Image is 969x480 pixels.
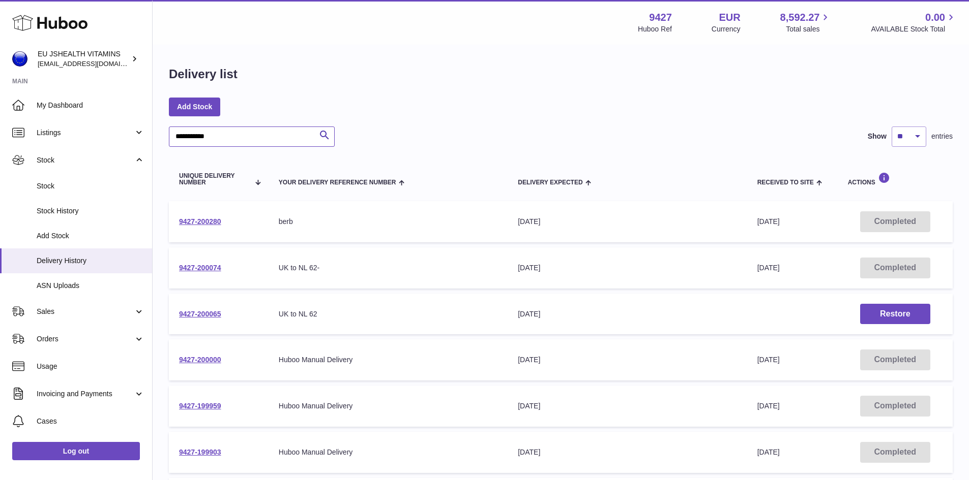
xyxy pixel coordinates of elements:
div: Actions [848,172,943,186]
div: Huboo Manual Delivery [279,355,497,365]
span: Listings [37,128,134,138]
img: internalAdmin-9427@internal.huboo.com [12,51,27,67]
a: 9427-199903 [179,448,221,456]
a: 0.00 AVAILABLE Stock Total [871,11,957,34]
h1: Delivery list [169,66,238,82]
span: AVAILABLE Stock Total [871,24,957,34]
label: Show [868,132,887,141]
span: Stock [37,155,134,165]
span: [EMAIL_ADDRESS][DOMAIN_NAME] [38,59,150,68]
span: [DATE] [757,402,780,410]
a: 9427-200074 [179,264,221,272]
span: [DATE] [757,264,780,272]
a: 9427-200000 [179,356,221,364]
span: entries [931,132,953,141]
button: Restore [860,304,930,325]
span: My Dashboard [37,101,144,110]
span: Sales [37,307,134,316]
span: Stock History [37,206,144,216]
div: berb [279,217,497,227]
span: Cases [37,417,144,426]
span: Usage [37,362,144,371]
div: [DATE] [518,263,737,273]
span: Received to Site [757,179,814,186]
span: Stock [37,181,144,191]
span: 0.00 [925,11,945,24]
div: Huboo Ref [638,24,672,34]
div: [DATE] [518,401,737,411]
span: [DATE] [757,356,780,364]
div: [DATE] [518,447,737,457]
span: Delivery History [37,256,144,266]
div: EU JSHEALTH VITAMINS [38,49,129,69]
div: [DATE] [518,309,737,319]
div: UK to NL 62- [279,263,497,273]
span: Invoicing and Payments [37,389,134,399]
span: Your Delivery Reference Number [279,179,396,186]
span: Delivery Expected [518,179,582,186]
a: Log out [12,442,140,460]
span: Orders [37,334,134,344]
a: 9427-200065 [179,310,221,318]
a: Add Stock [169,98,220,116]
div: [DATE] [518,355,737,365]
div: Huboo Manual Delivery [279,401,497,411]
a: 9427-200280 [179,217,221,226]
span: [DATE] [757,448,780,456]
div: UK to NL 62 [279,309,497,319]
div: Currency [712,24,741,34]
strong: EUR [719,11,740,24]
span: Unique Delivery Number [179,173,249,186]
span: 8,592.27 [780,11,820,24]
div: Huboo Manual Delivery [279,447,497,457]
span: Total sales [786,24,831,34]
a: 9427-199959 [179,402,221,410]
span: Add Stock [37,231,144,241]
span: [DATE] [757,217,780,226]
div: [DATE] [518,217,737,227]
span: ASN Uploads [37,281,144,291]
strong: 9427 [649,11,672,24]
a: 8,592.27 Total sales [780,11,832,34]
